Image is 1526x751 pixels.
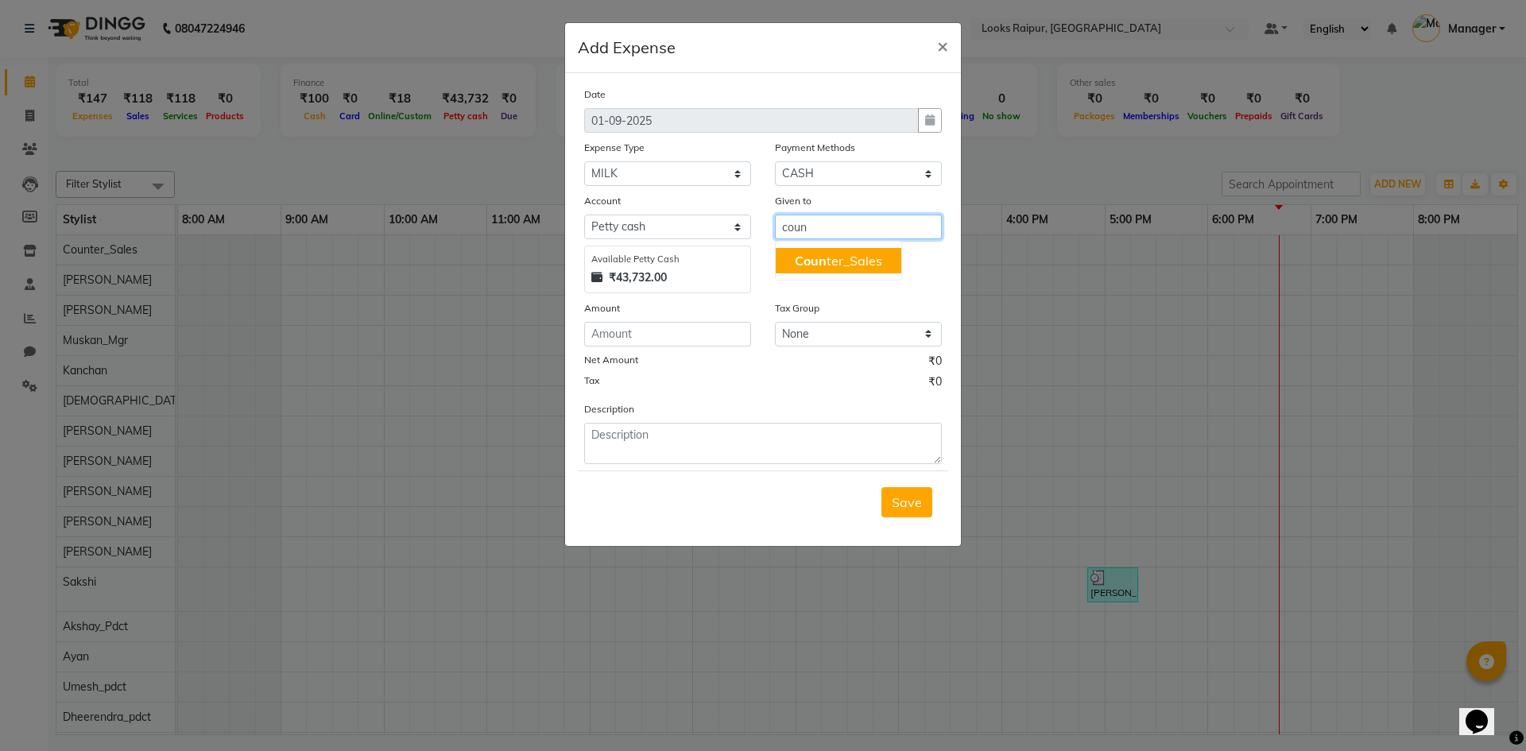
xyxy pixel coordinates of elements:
[584,87,606,102] label: Date
[881,487,932,517] button: Save
[928,374,942,394] span: ₹0
[795,253,882,269] ngb-highlight: ter_Sales
[609,269,667,286] strong: ₹43,732.00
[584,194,621,208] label: Account
[591,253,744,266] div: Available Petty Cash
[578,36,676,60] h5: Add Expense
[924,23,961,68] button: Close
[937,33,948,57] span: ×
[892,494,922,510] span: Save
[584,322,751,346] input: Amount
[775,141,855,155] label: Payment Methods
[584,301,620,315] label: Amount
[795,253,827,269] span: Coun
[584,402,634,416] label: Description
[584,141,645,155] label: Expense Type
[1459,687,1510,735] iframe: chat widget
[775,194,811,208] label: Given to
[584,374,599,388] label: Tax
[584,353,638,367] label: Net Amount
[775,215,942,239] input: Given to
[928,353,942,374] span: ₹0
[775,301,819,315] label: Tax Group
